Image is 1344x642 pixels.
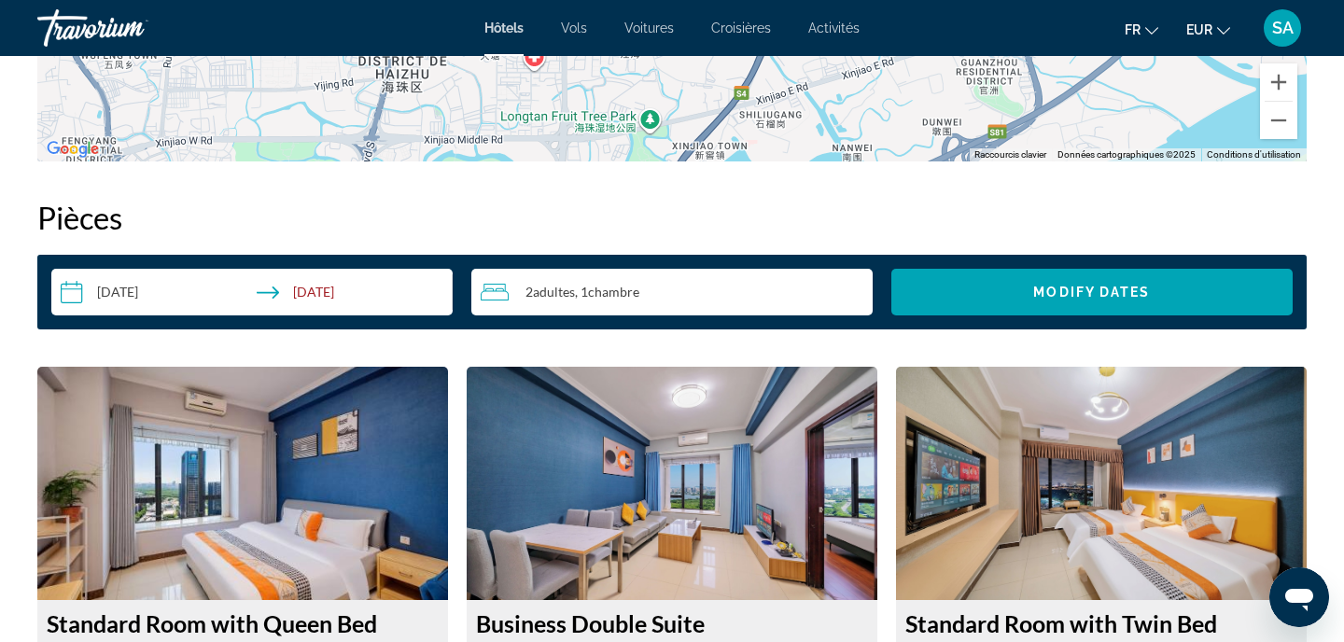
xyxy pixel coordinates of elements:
a: Conditions d'utilisation (s'ouvre dans un nouvel onglet) [1207,149,1301,160]
a: Travorium [37,4,224,52]
span: Données cartographiques ©2025 [1057,149,1196,160]
span: 2 [525,285,575,300]
img: Google [42,137,104,161]
a: Croisières [711,21,771,35]
img: Business Double Suite [467,367,877,600]
h3: Standard Room with Queen Bed [47,609,439,637]
h3: Business Double Suite [476,609,868,637]
button: Raccourcis clavier [974,148,1046,161]
span: EUR [1186,22,1212,37]
span: SA [1272,19,1294,37]
img: Standard Room with Queen Bed [37,367,448,600]
img: Standard Room with Twin Bed [896,367,1307,600]
button: User Menu [1258,8,1307,48]
a: Voitures [624,21,674,35]
button: Travelers: 2 adults, 0 children [471,269,873,315]
button: Modify Dates [891,269,1293,315]
span: Chambre [588,284,639,300]
a: Hôtels [484,21,524,35]
span: fr [1125,22,1141,37]
button: Zoom arrière [1260,102,1297,139]
a: Ouvrir cette zone dans Google Maps (dans une nouvelle fenêtre) [42,137,104,161]
h2: Pièces [37,199,1307,236]
button: Change currency [1186,16,1230,43]
span: , 1 [575,285,639,300]
h3: Standard Room with Twin Bed [905,609,1297,637]
span: Modify Dates [1033,285,1150,300]
a: Activités [808,21,860,35]
button: Change language [1125,16,1158,43]
button: Zoom avant [1260,63,1297,101]
button: Select check in and out date [51,269,453,315]
div: Search widget [51,269,1293,315]
span: Adultes [533,284,575,300]
iframe: Bouton de lancement de la fenêtre de messagerie [1269,567,1329,627]
a: Vols [561,21,587,35]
